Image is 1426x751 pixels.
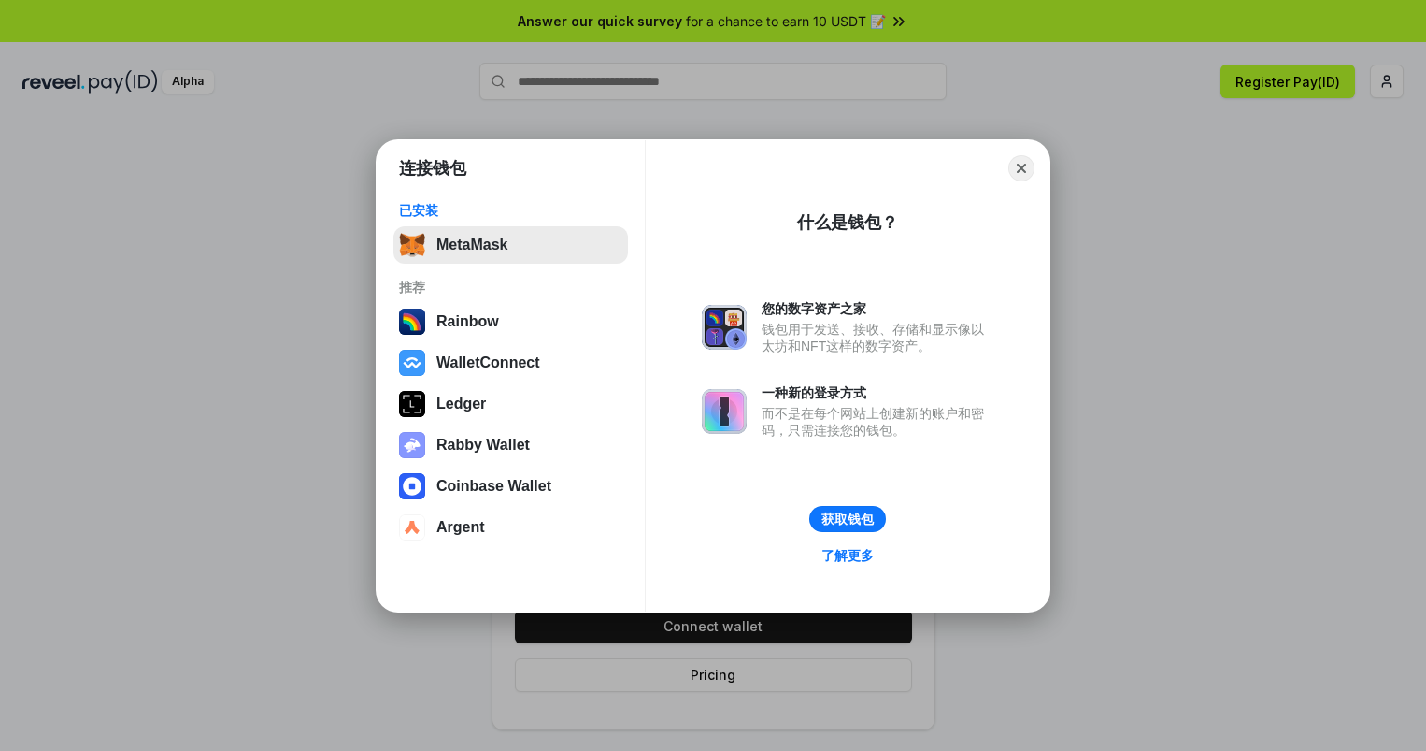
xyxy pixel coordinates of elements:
div: Coinbase Wallet [436,478,551,495]
button: WalletConnect [393,344,628,382]
img: svg+xml,%3Csvg%20fill%3D%22none%22%20height%3D%2233%22%20viewBox%3D%220%200%2035%2033%22%20width%... [399,232,425,258]
div: 您的数字资产之家 [762,300,993,317]
img: svg+xml,%3Csvg%20width%3D%2228%22%20height%3D%2228%22%20viewBox%3D%220%200%2028%2028%22%20fill%3D... [399,473,425,499]
a: 了解更多 [810,543,885,568]
div: Argent [436,519,485,536]
img: svg+xml,%3Csvg%20width%3D%2228%22%20height%3D%2228%22%20viewBox%3D%220%200%2028%2028%22%20fill%3D... [399,514,425,541]
div: WalletConnect [436,354,540,371]
div: Rabby Wallet [436,437,530,454]
img: svg+xml,%3Csvg%20xmlns%3D%22http%3A%2F%2Fwww.w3.org%2F2000%2Fsvg%22%20fill%3D%22none%22%20viewBox... [399,432,425,458]
div: 推荐 [399,279,622,296]
button: 获取钱包 [809,506,886,532]
img: svg+xml,%3Csvg%20width%3D%2228%22%20height%3D%2228%22%20viewBox%3D%220%200%2028%2028%22%20fill%3D... [399,350,425,376]
div: Rainbow [436,313,499,330]
button: Rainbow [393,303,628,340]
button: Ledger [393,385,628,423]
div: 钱包用于发送、接收、存储和显示像以太坊和NFT这样的数字资产。 [762,321,993,354]
img: svg+xml,%3Csvg%20width%3D%22120%22%20height%3D%22120%22%20viewBox%3D%220%200%20120%20120%22%20fil... [399,309,425,335]
img: svg+xml,%3Csvg%20xmlns%3D%22http%3A%2F%2Fwww.w3.org%2F2000%2Fsvg%22%20fill%3D%22none%22%20viewBox... [702,305,747,350]
div: 获取钱包 [821,511,874,527]
div: 了解更多 [821,547,874,564]
img: svg+xml,%3Csvg%20xmlns%3D%22http%3A%2F%2Fwww.w3.org%2F2000%2Fsvg%22%20width%3D%2228%22%20height%3... [399,391,425,417]
button: Close [1008,155,1034,181]
h1: 连接钱包 [399,157,466,180]
div: MetaMask [436,237,507,253]
div: 而不是在每个网站上创建新的账户和密码，只需连接您的钱包。 [762,405,993,439]
div: 什么是钱包？ [797,211,898,234]
div: Ledger [436,396,486,412]
button: Coinbase Wallet [393,468,628,505]
button: Argent [393,509,628,546]
img: svg+xml,%3Csvg%20xmlns%3D%22http%3A%2F%2Fwww.w3.org%2F2000%2Fsvg%22%20fill%3D%22none%22%20viewBox... [702,389,747,434]
div: 一种新的登录方式 [762,384,993,401]
button: Rabby Wallet [393,426,628,464]
button: MetaMask [393,226,628,264]
div: 已安装 [399,202,622,219]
